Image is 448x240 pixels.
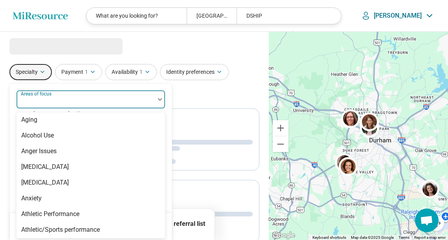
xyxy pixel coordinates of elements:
[21,162,69,172] div: [MEDICAL_DATA]
[237,8,336,24] div: DSHIP
[187,8,237,24] div: [GEOGRAPHIC_DATA], [GEOGRAPHIC_DATA], [GEOGRAPHIC_DATA]
[273,136,288,152] button: Zoom out
[9,64,52,80] button: Specialty
[21,209,79,219] div: Athletic Performance
[398,235,409,240] a: Terms (opens in new tab)
[21,115,37,125] div: Aging
[21,178,69,187] div: [MEDICAL_DATA]
[351,235,394,240] span: Map data ©2025 Google
[85,68,88,76] span: 1
[86,8,186,24] div: What are you looking for?
[160,64,229,80] button: Identity preferences
[415,209,439,232] div: Open chat
[55,64,102,80] button: Payment1
[21,194,42,203] div: Anxiety
[9,38,75,54] span: Loading...
[21,225,100,235] div: Athletic/Sports performance
[105,64,157,80] button: Availability1
[273,120,288,136] button: Zoom in
[64,220,205,229] p: Click icon to add resources to the referral list
[140,68,143,76] span: 1
[21,147,57,156] div: Anger Issues
[374,12,422,20] p: [PERSON_NAME]
[21,91,53,97] label: Areas of focus
[414,235,446,240] a: Report a map error
[21,131,54,140] div: Alcohol Use
[16,111,105,117] span: Anxiety, [MEDICAL_DATA], Self-Esteem, etc.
